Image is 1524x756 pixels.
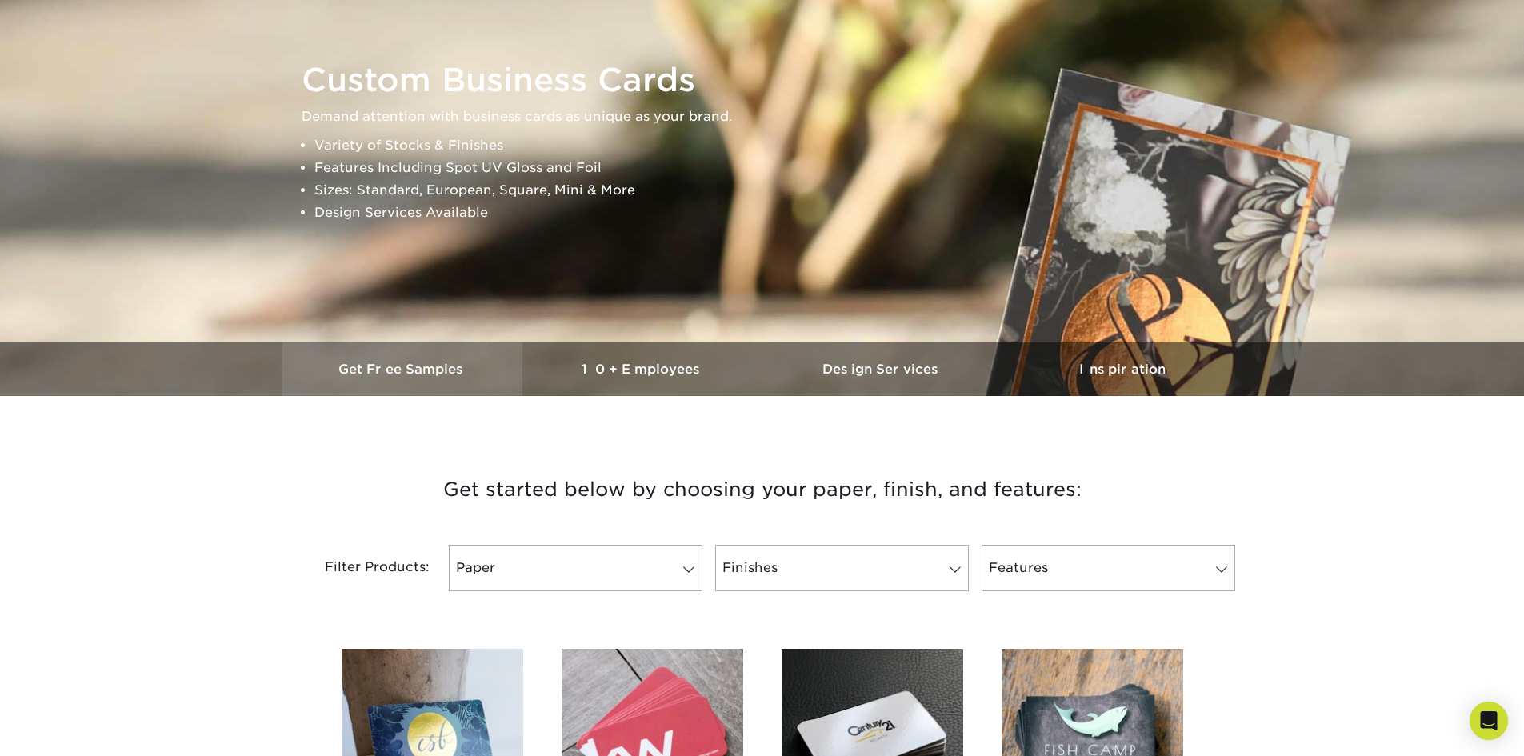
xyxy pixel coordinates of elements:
[314,179,1238,202] li: Sizes: Standard, European, Square, Mini & More
[762,342,1002,396] a: Design Services
[314,202,1238,224] li: Design Services Available
[314,134,1238,157] li: Variety of Stocks & Finishes
[522,362,762,377] h3: 10+ Employees
[1470,702,1508,740] div: Open Intercom Messenger
[449,545,702,591] a: Paper
[314,157,1238,179] li: Features Including Spot UV Gloss and Foil
[302,106,1238,128] p: Demand attention with business cards as unique as your brand.
[762,362,1002,377] h3: Design Services
[982,545,1235,591] a: Features
[302,61,1238,99] h1: Custom Business Cards
[294,454,1230,526] h3: Get started below by choosing your paper, finish, and features:
[282,342,522,396] a: Get Free Samples
[282,545,442,591] div: Filter Products:
[282,362,522,377] h3: Get Free Samples
[715,545,969,591] a: Finishes
[1002,342,1242,396] a: Inspiration
[1002,362,1242,377] h3: Inspiration
[522,342,762,396] a: 10+ Employees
